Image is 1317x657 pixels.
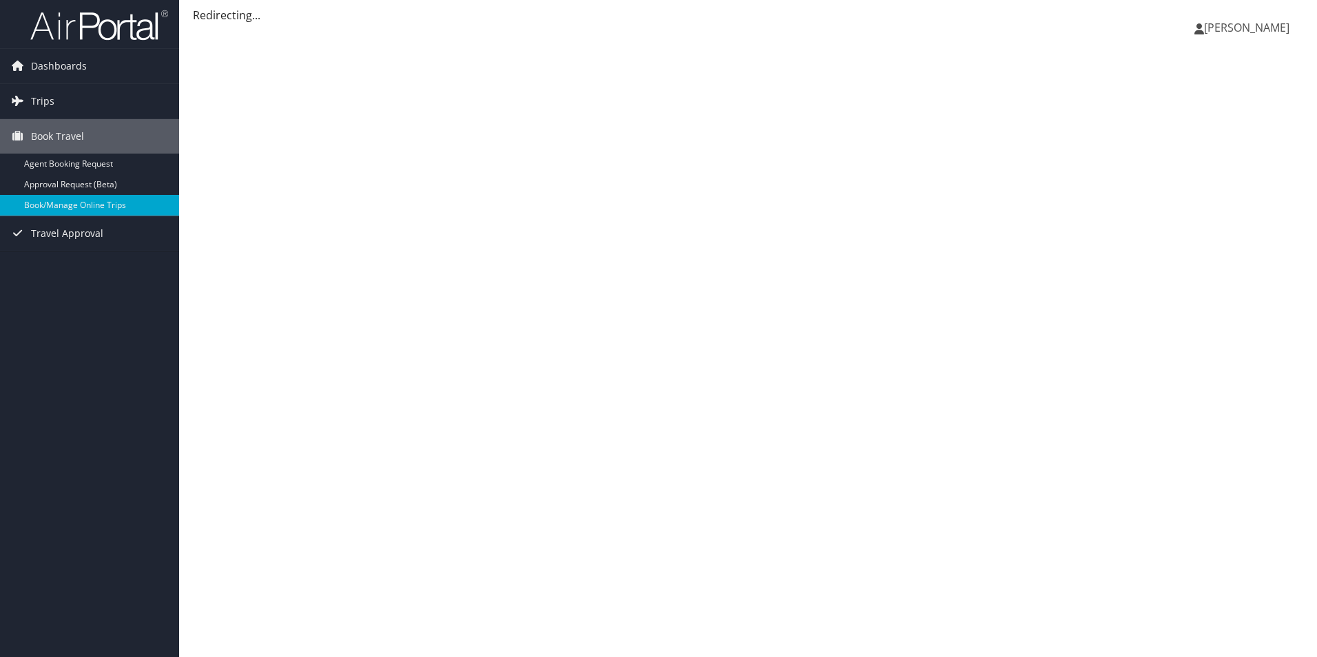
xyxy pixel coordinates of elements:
[31,216,103,251] span: Travel Approval
[31,49,87,83] span: Dashboards
[31,84,54,118] span: Trips
[30,9,168,41] img: airportal-logo.png
[1204,20,1289,35] span: [PERSON_NAME]
[1194,7,1303,48] a: [PERSON_NAME]
[193,7,1303,23] div: Redirecting...
[31,119,84,154] span: Book Travel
